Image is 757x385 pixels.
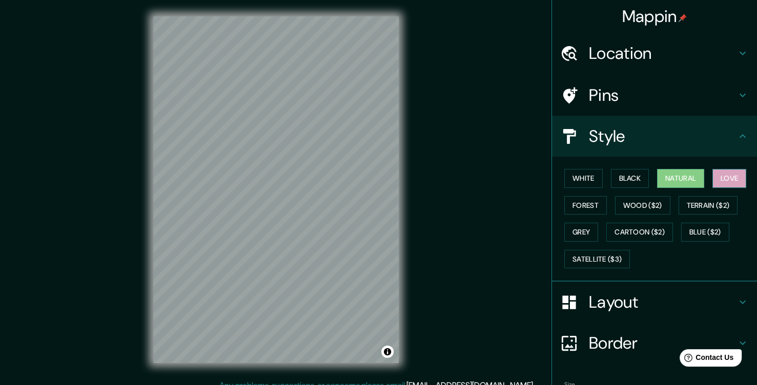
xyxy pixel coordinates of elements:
[381,346,394,358] button: Toggle attribution
[615,196,670,215] button: Wood ($2)
[564,169,603,188] button: White
[622,6,687,27] h4: Mappin
[552,75,757,116] div: Pins
[681,223,729,242] button: Blue ($2)
[679,14,687,22] img: pin-icon.png
[552,116,757,157] div: Style
[552,33,757,74] div: Location
[589,43,736,63] h4: Location
[552,323,757,363] div: Border
[564,250,630,269] button: Satellite ($3)
[564,223,598,242] button: Grey
[589,292,736,312] h4: Layout
[589,333,736,353] h4: Border
[606,223,673,242] button: Cartoon ($2)
[589,85,736,105] h4: Pins
[666,345,746,374] iframe: Help widget launcher
[712,169,746,188] button: Love
[611,169,649,188] button: Black
[153,16,399,363] canvas: Map
[679,196,738,215] button: Terrain ($2)
[552,282,757,323] div: Layout
[564,196,607,215] button: Forest
[589,126,736,146] h4: Style
[657,169,704,188] button: Natural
